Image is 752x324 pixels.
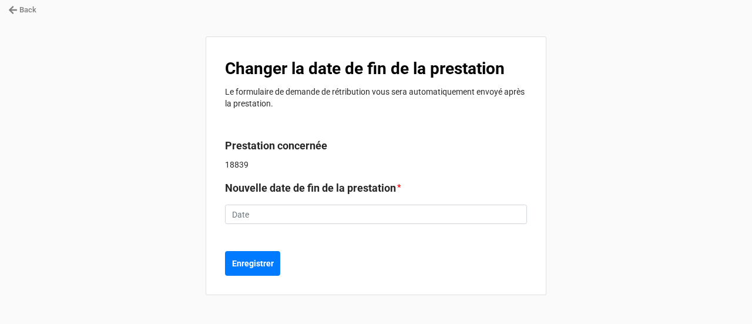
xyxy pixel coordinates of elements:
a: Back [8,4,36,16]
b: Prestation concernée [225,139,327,152]
label: Nouvelle date de fin de la prestation [225,180,396,196]
p: Le formulaire de demande de rétribution vous sera automatiquement envoyé après la prestation. [225,86,527,109]
button: Enregistrer [225,251,280,276]
b: Enregistrer [232,258,274,270]
input: Date [225,205,527,225]
p: 18839 [225,159,527,171]
b: Changer la date de fin de la prestation [225,59,505,78]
